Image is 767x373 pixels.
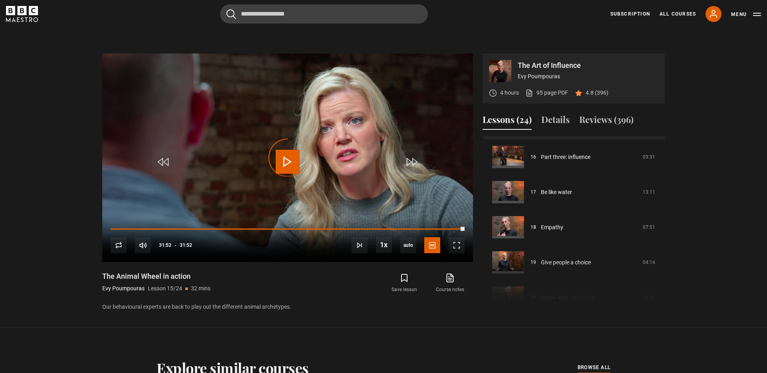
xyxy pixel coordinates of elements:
button: Playback Rate [376,237,392,253]
a: Be like water [541,188,572,196]
p: Our behavioural experts are back to play out the different animal archetypes. [102,303,473,311]
button: Mute [135,237,151,253]
h1: The Animal Wheel in action [102,272,211,281]
input: Search [220,4,428,24]
a: browse all [578,363,610,372]
a: Empathy [541,223,563,232]
p: Evy Poumpouras [518,72,658,81]
button: Submit the search query [227,9,236,19]
p: Lesson 15/24 [148,284,182,293]
svg: BBC Maestro [6,6,38,22]
button: Details [541,113,570,130]
p: 4 hours [500,89,519,97]
span: 31:52 [159,238,171,252]
button: Fullscreen [449,237,465,253]
div: Progress Bar [111,228,465,230]
button: Next Lesson [352,237,368,253]
p: 32 mins [191,284,211,293]
a: 95 page PDF [525,89,568,97]
a: Subscription [610,10,650,18]
button: Replay [111,237,127,253]
button: Lessons (24) [483,113,532,130]
button: Save lesson [382,272,427,295]
a: Part three: influence [541,153,590,161]
p: Evy Poumpouras [102,284,145,293]
p: 4.8 (396) [586,89,608,97]
button: Captions [424,237,440,253]
span: 31:52 [180,238,192,252]
span: auto [400,237,416,253]
span: - [175,242,177,248]
a: Give people a choice [541,258,591,267]
video-js: Video Player [102,54,473,262]
button: Toggle navigation [731,10,761,18]
a: All Courses [660,10,696,18]
div: Current quality: 720p [400,237,416,253]
button: Reviews (396) [579,113,634,130]
p: The Art of Influence [518,62,658,69]
a: Course notes [427,272,473,295]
